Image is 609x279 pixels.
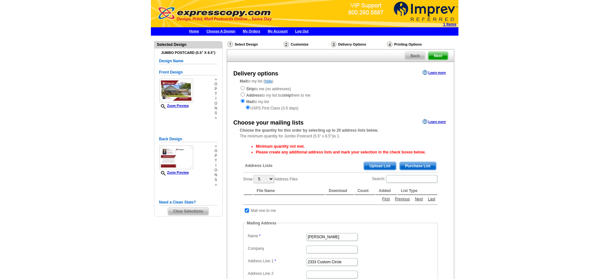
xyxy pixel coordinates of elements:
[159,171,189,174] a: Zoom Preview
[393,196,411,202] a: Previous
[189,29,199,33] a: Home
[206,29,235,33] a: Choose A Design
[214,101,217,106] span: o
[381,196,391,202] a: First
[256,144,438,149] li: Minimum quantity not met.
[159,104,189,108] a: Zoom Preview
[214,153,217,158] span: p
[227,127,454,139] div: The minimum quantity for Jumbo Postcard (5.5" x 8.5")is 1.
[428,52,448,60] span: Next
[240,105,441,111] div: USPS First Class (3-5 days)
[400,162,436,170] span: Purchase List
[227,41,283,49] div: Select Design
[330,41,386,49] div: Delivery Options
[214,168,217,173] span: o
[214,144,217,149] span: »
[295,29,309,33] a: Log Out
[284,41,289,47] img: Customize
[243,29,260,33] a: My Orders
[240,79,247,83] strong: Mail
[364,162,396,170] span: Upload List
[243,174,298,184] label: Show Address Files
[413,196,424,202] a: Next
[227,78,454,111] div: to my list ( )
[331,41,336,47] img: Delivery Options
[214,158,217,163] span: t
[253,187,325,195] th: File Name
[405,52,425,60] span: Back
[375,187,397,195] th: Added
[214,182,217,187] span: »
[251,207,276,214] td: Mail one to me
[214,92,217,96] span: t
[214,77,217,82] span: »
[214,116,217,120] span: »
[246,100,254,104] strong: Mail
[159,145,193,169] img: small-thumb.jpg
[227,41,233,47] img: Select Design
[386,175,437,183] input: Search:
[398,187,437,195] th: List Type
[159,136,218,142] h5: Back Design
[168,207,209,215] span: Clear Selections
[214,111,217,116] span: s
[159,58,218,64] h5: Design Name
[325,187,354,195] th: Download
[248,246,306,251] label: Company
[443,22,456,27] strong: 1 Items
[246,87,255,91] strong: Ship
[214,106,217,111] span: n
[154,41,222,48] div: Selected Design
[214,82,217,87] span: o
[214,96,217,101] span: i
[268,29,288,33] a: My Account
[214,173,217,178] span: n
[405,52,425,60] a: Back
[265,79,272,83] a: hide
[159,51,218,55] h4: Jumbo Postcard (5.5" x 8.5")
[214,149,217,153] span: o
[246,93,262,98] strong: Address
[283,41,330,48] div: Customize
[248,233,306,239] label: Name
[248,271,306,276] label: Address Line 2
[246,220,277,226] legend: Mailing Address
[159,79,193,102] img: small-thumb.jpg
[240,85,441,111] div: to me (no addresses) to my list but them to me to my list
[214,87,217,92] span: p
[248,258,306,264] label: Address Line 1
[423,119,446,124] a: Learn more
[256,149,438,155] li: Please create any additional address lists and mark your selection in the check boxes below.
[214,163,217,168] span: i
[240,128,378,133] strong: Choose the quantity for this order by selecting up to 20 address lists below.
[283,93,291,98] strong: ship
[426,196,437,202] a: Last
[386,41,443,48] div: Printing Options
[372,174,438,183] label: Search:
[234,69,278,78] div: Delivery options
[423,70,446,75] a: Learn more
[253,175,274,183] select: ShowAddress Files
[214,178,217,182] span: s
[159,199,218,205] h5: Need a Clean Slate?
[245,163,273,169] span: Address Lists
[159,69,218,75] h5: Front Design
[354,187,375,195] th: Count
[234,118,304,127] div: Choose your mailing lists
[387,41,392,47] img: Printing Options & Summary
